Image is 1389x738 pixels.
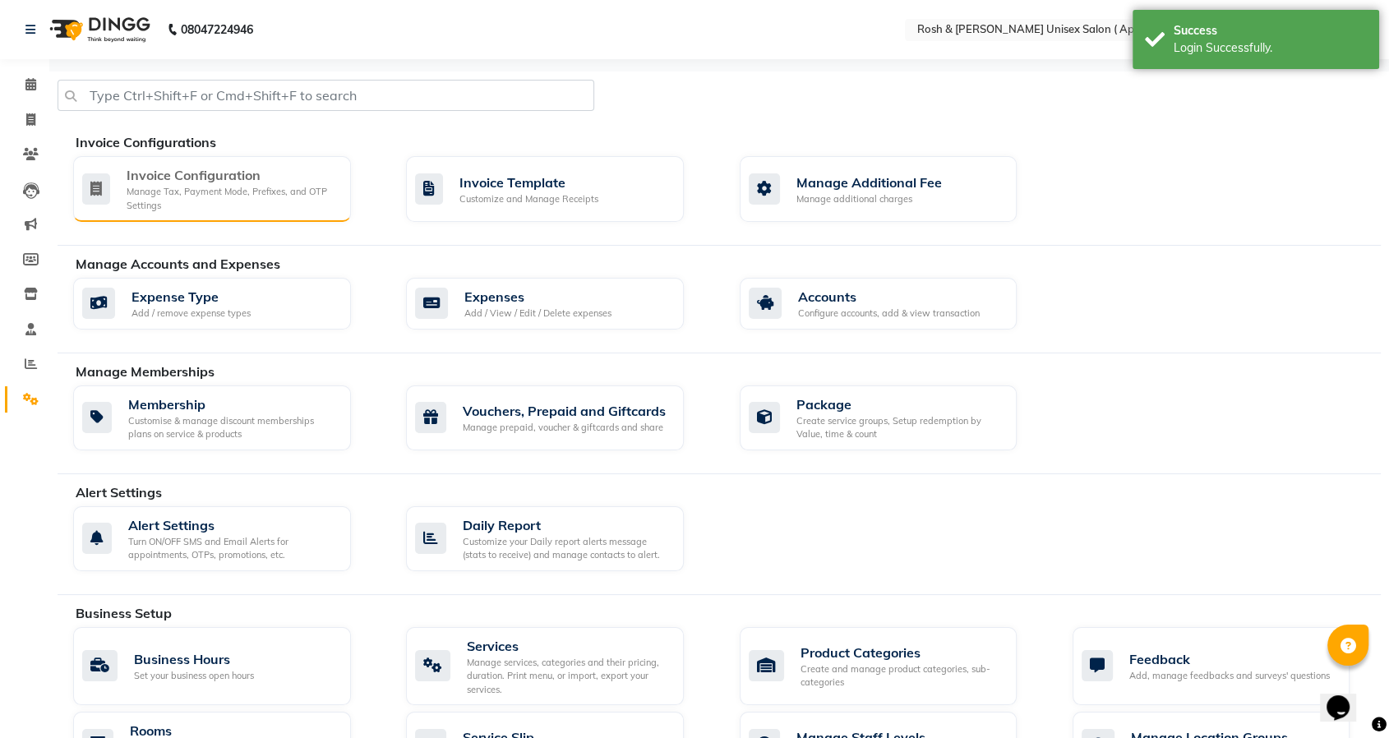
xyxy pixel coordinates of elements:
div: Manage prepaid, voucher & giftcards and share [463,421,666,435]
div: Add / View / Edit / Delete expenses [464,307,611,321]
div: Add, manage feedbacks and surveys' questions [1129,669,1330,683]
div: Alert Settings [128,515,338,535]
div: Invoice Template [459,173,598,192]
img: logo [42,7,155,53]
a: Manage Additional FeeManage additional charges [740,156,1048,222]
div: Add / remove expense types [132,307,251,321]
a: Alert SettingsTurn ON/OFF SMS and Email Alerts for appointments, OTPs, promotions, etc. [73,506,381,571]
div: Create and manage product categories, sub-categories [801,662,1004,690]
div: Services [467,636,671,656]
div: Success [1174,22,1367,39]
div: Configure accounts, add & view transaction [798,307,980,321]
b: 08047224946 [181,7,253,53]
div: Vouchers, Prepaid and Giftcards [463,401,666,421]
iframe: chat widget [1320,672,1373,722]
a: FeedbackAdd, manage feedbacks and surveys' questions [1073,627,1381,706]
a: Product CategoriesCreate and manage product categories, sub-categories [740,627,1048,706]
a: Business HoursSet your business open hours [73,627,381,706]
div: Membership [128,394,338,414]
div: Manage Tax, Payment Mode, Prefixes, and OTP Settings [127,185,338,212]
div: Business Hours [134,649,254,669]
div: Expenses [464,287,611,307]
div: Customize and Manage Receipts [459,192,598,206]
a: AccountsConfigure accounts, add & view transaction [740,278,1048,330]
div: Invoice Configuration [127,165,338,185]
div: Package [796,394,1004,414]
div: Manage additional charges [796,192,942,206]
a: MembershipCustomise & manage discount memberships plans on service & products [73,385,381,450]
div: Accounts [798,287,980,307]
a: Vouchers, Prepaid and GiftcardsManage prepaid, voucher & giftcards and share [406,385,714,450]
div: Customize your Daily report alerts message (stats to receive) and manage contacts to alert. [463,535,671,562]
a: PackageCreate service groups, Setup redemption by Value, time & count [740,385,1048,450]
a: Invoice TemplateCustomize and Manage Receipts [406,156,714,222]
div: Turn ON/OFF SMS and Email Alerts for appointments, OTPs, promotions, etc. [128,535,338,562]
a: ServicesManage services, categories and their pricing, duration. Print menu, or import, export yo... [406,627,714,706]
a: Daily ReportCustomize your Daily report alerts message (stats to receive) and manage contacts to ... [406,506,714,571]
a: ExpensesAdd / View / Edit / Delete expenses [406,278,714,330]
div: Manage Additional Fee [796,173,942,192]
div: Expense Type [132,287,251,307]
div: Manage services, categories and their pricing, duration. Print menu, or import, export your servi... [467,656,671,697]
div: Set your business open hours [134,669,254,683]
div: Login Successfully. [1174,39,1367,57]
a: Expense TypeAdd / remove expense types [73,278,381,330]
a: Invoice ConfigurationManage Tax, Payment Mode, Prefixes, and OTP Settings [73,156,381,222]
div: Customise & manage discount memberships plans on service & products [128,414,338,441]
div: Create service groups, Setup redemption by Value, time & count [796,414,1004,441]
div: Product Categories [801,643,1004,662]
div: Daily Report [463,515,671,535]
div: Feedback [1129,649,1330,669]
input: Type Ctrl+Shift+F or Cmd+Shift+F to search [58,80,594,111]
